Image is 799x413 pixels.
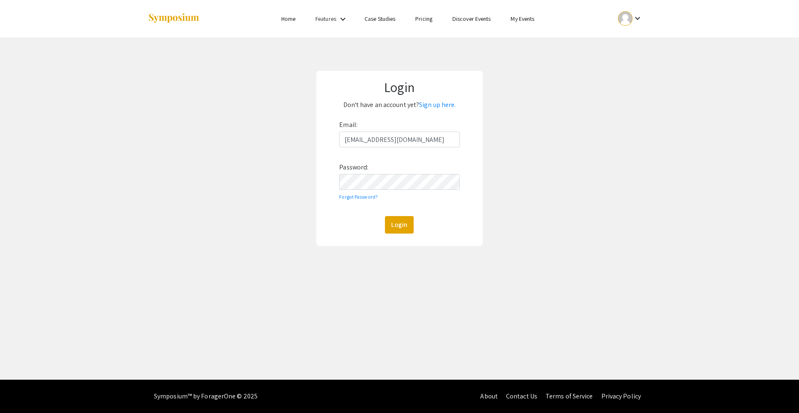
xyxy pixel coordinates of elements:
[324,79,475,95] h1: Login
[511,15,534,22] a: My Events
[419,100,456,109] a: Sign up here.
[339,194,378,200] a: Forgot Password?
[480,392,498,401] a: About
[339,118,357,132] label: Email:
[365,15,395,22] a: Case Studies
[338,14,348,24] mat-icon: Expand Features list
[315,15,336,22] a: Features
[415,15,432,22] a: Pricing
[154,380,258,413] div: Symposium™ by ForagerOne © 2025
[609,9,651,28] button: Expand account dropdown
[339,161,368,174] label: Password:
[324,98,475,112] p: Don't have an account yet?
[506,392,537,401] a: Contact Us
[633,13,643,23] mat-icon: Expand account dropdown
[281,15,295,22] a: Home
[6,376,35,407] iframe: Chat
[148,13,200,24] img: Symposium by ForagerOne
[601,392,641,401] a: Privacy Policy
[546,392,593,401] a: Terms of Service
[385,216,414,234] button: Login
[452,15,491,22] a: Discover Events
